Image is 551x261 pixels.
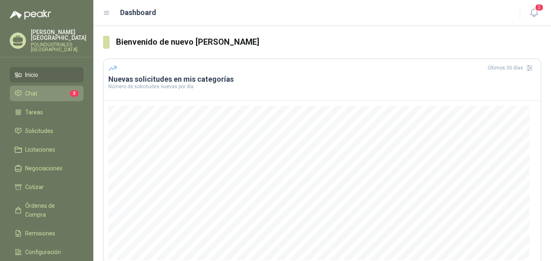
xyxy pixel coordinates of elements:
a: Configuración [10,244,84,260]
a: Inicio [10,67,84,83]
a: Licitaciones [10,142,84,157]
a: Negociaciones [10,161,84,176]
a: Cotizar [10,179,84,195]
span: Licitaciones [25,145,55,154]
a: Órdenes de Compra [10,198,84,222]
span: Solicitudes [25,126,53,135]
a: Chat3 [10,86,84,101]
img: Logo peakr [10,10,51,20]
span: Tareas [25,108,43,117]
span: Remisiones [25,229,55,238]
span: 2 [535,4,544,11]
div: Últimos 30 días [488,61,536,74]
span: 3 [70,90,79,97]
a: Tareas [10,104,84,120]
span: Órdenes de Compra [25,201,76,219]
span: Cotizar [25,183,44,191]
button: 2 [527,6,541,20]
a: Remisiones [10,226,84,241]
p: Número de solicitudes nuevas por día [108,84,536,89]
h1: Dashboard [120,7,156,18]
span: Inicio [25,70,38,79]
p: POLINDUSTRIALES [GEOGRAPHIC_DATA] [31,42,86,52]
a: Solicitudes [10,123,84,139]
span: Configuración [25,248,61,257]
span: Chat [25,89,37,98]
h3: Nuevas solicitudes en mis categorías [108,74,536,84]
p: [PERSON_NAME] [GEOGRAPHIC_DATA] [31,29,86,41]
h3: Bienvenido de nuevo [PERSON_NAME] [116,36,541,48]
span: Negociaciones [25,164,62,173]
